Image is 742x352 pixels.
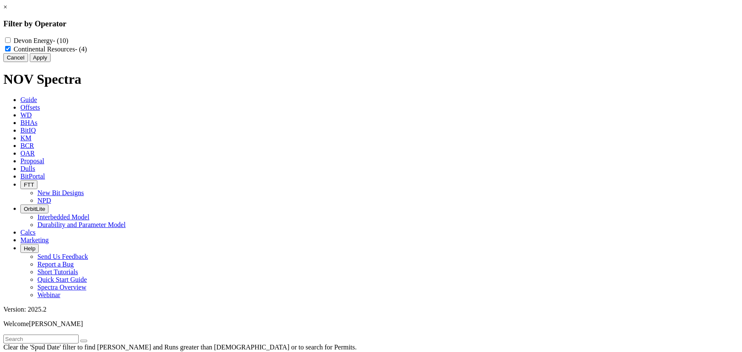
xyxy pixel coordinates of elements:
a: × [3,3,7,11]
a: Send Us Feedback [37,253,88,260]
span: Help [24,245,35,252]
div: Version: 2025.2 [3,306,739,313]
span: Dulls [20,165,35,172]
a: NPD [37,197,51,204]
button: Cancel [3,53,28,62]
a: Webinar [37,291,60,298]
span: BitIQ [20,127,36,134]
span: KM [20,134,31,142]
h3: Filter by Operator [3,19,739,28]
p: Welcome [3,320,739,328]
span: - (10) [53,37,68,44]
span: WD [20,111,32,119]
a: Spectra Overview [37,284,86,291]
span: Proposal [20,157,44,165]
span: OrbitLite [24,206,45,212]
span: Calcs [20,229,36,236]
label: Devon Energy [14,37,68,44]
a: Report a Bug [37,261,74,268]
span: Clear the 'Spud Date' filter to find [PERSON_NAME] and Runs greater than [DEMOGRAPHIC_DATA] or to... [3,343,357,351]
span: BHAs [20,119,37,126]
a: Durability and Parameter Model [37,221,126,228]
span: FTT [24,182,34,188]
input: Search [3,335,79,343]
span: Guide [20,96,37,103]
label: Continental Resources [14,45,87,53]
a: Interbedded Model [37,213,89,221]
a: Quick Start Guide [37,276,87,283]
button: Apply [30,53,51,62]
h1: NOV Spectra [3,71,739,87]
a: New Bit Designs [37,189,84,196]
span: BCR [20,142,34,149]
span: Offsets [20,104,40,111]
span: - (4) [75,45,87,53]
span: BitPortal [20,173,45,180]
span: Marketing [20,236,49,244]
span: OAR [20,150,35,157]
a: Short Tutorials [37,268,78,275]
span: [PERSON_NAME] [29,320,83,327]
